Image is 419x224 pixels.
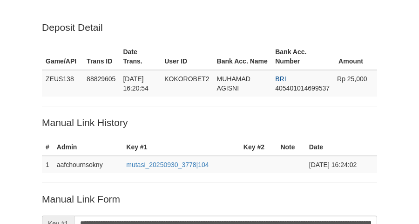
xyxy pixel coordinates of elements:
[53,156,122,173] td: aafchournsokny
[337,75,367,83] span: Rp 25,000
[42,139,53,156] th: #
[271,43,333,70] th: Bank Acc. Number
[53,139,122,156] th: Admin
[240,139,277,156] th: Key #2
[42,21,377,34] p: Deposit Detail
[83,70,119,97] td: 88829605
[42,116,377,129] p: Manual Link History
[123,75,149,92] span: [DATE] 16:20:54
[217,75,250,92] span: MUHAMAD AGISNI
[42,70,83,97] td: ZEUS138
[275,84,330,92] span: Copy 405401014699537 to clipboard
[42,192,377,206] p: Manual Link Form
[42,156,53,173] td: 1
[213,43,272,70] th: Bank Acc. Name
[42,43,83,70] th: Game/API
[164,75,209,83] span: KOKOROBET2
[83,43,119,70] th: Trans ID
[305,156,377,173] td: [DATE] 16:24:02
[122,139,240,156] th: Key #1
[333,43,377,70] th: Amount
[275,75,286,83] span: BRI
[126,161,209,168] a: mutasi_20250930_3778|104
[119,43,161,70] th: Date Trans.
[161,43,213,70] th: User ID
[305,139,377,156] th: Date
[277,139,305,156] th: Note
